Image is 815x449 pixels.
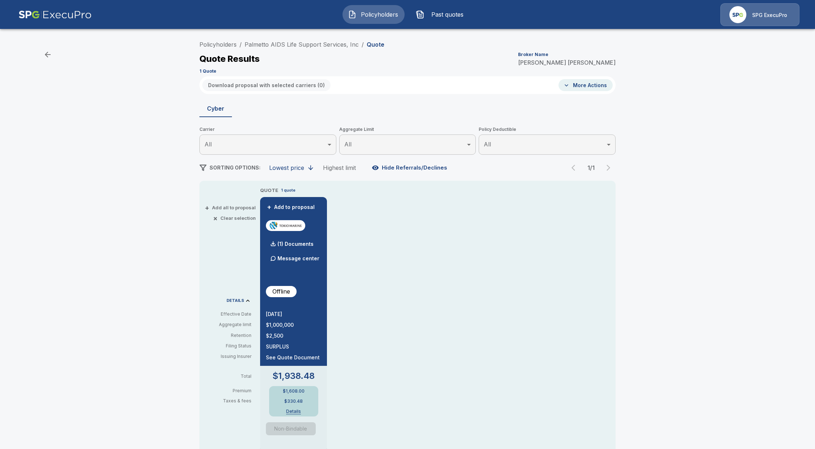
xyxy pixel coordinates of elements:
[284,399,303,403] p: $330.48
[279,409,308,414] button: Details
[283,389,305,393] p: $1,608.00
[484,141,491,148] span: All
[260,187,278,194] p: QUOTE
[227,299,244,303] p: DETAILS
[205,311,251,317] p: Effective Date
[272,372,315,380] p: $1,938.48
[215,216,256,221] button: ×Clear selection
[269,220,302,231] img: tmhcccyber
[205,353,251,360] p: Issuing Insurer
[199,69,216,73] p: 1 Quote
[266,355,321,360] p: See Quote Document
[205,389,257,393] p: Premium
[266,333,321,338] p: $2,500
[199,41,237,48] a: Policyholders
[204,141,212,148] span: All
[518,60,616,65] p: [PERSON_NAME] [PERSON_NAME]
[199,40,384,49] nav: breadcrumb
[559,79,613,91] button: More Actions
[199,55,260,63] p: Quote Results
[205,343,251,349] p: Filing Status
[348,10,357,19] img: Policyholders Icon
[199,100,232,117] button: Cyber
[427,10,467,19] span: Past quotes
[752,12,787,19] p: SPG ExecuPro
[213,216,217,221] span: ×
[267,205,271,210] span: +
[269,164,304,171] div: Lowest price
[266,203,316,211] button: +Add to proposal
[205,399,257,403] p: Taxes & fees
[410,5,473,24] button: Past quotes IconPast quotes
[18,3,92,26] img: AA Logo
[205,332,251,339] p: Retention
[344,141,352,148] span: All
[202,79,331,91] button: Download proposal with selected carriers (0)
[370,161,450,175] button: Hide Referrals/Declines
[266,312,321,317] p: [DATE]
[479,126,616,133] span: Policy Deductible
[205,205,209,210] span: +
[266,344,321,349] p: SURPLUS
[272,287,290,296] p: Offline
[359,10,399,19] span: Policyholders
[266,422,321,435] span: Quote is a non-bindable indication
[240,40,242,49] li: /
[266,322,321,328] p: $1,000,000
[584,165,598,171] p: 1 / 1
[518,52,548,57] p: Broker Name
[205,321,251,328] p: Aggregate limit
[720,3,799,26] a: Agency IconSPG ExecuPro
[729,6,746,23] img: Agency Icon
[277,241,314,247] p: (1) Documents
[342,5,405,24] button: Policyholders IconPolicyholders
[199,126,336,133] span: Carrier
[281,187,296,193] p: 1 quote
[339,126,476,133] span: Aggregate Limit
[205,374,257,379] p: Total
[367,42,384,47] p: Quote
[277,255,319,262] p: Message center
[206,205,256,210] button: +Add all to proposal
[210,164,260,171] span: SORTING OPTIONS:
[362,40,364,49] li: /
[416,10,424,19] img: Past quotes Icon
[323,164,356,171] div: Highest limit
[245,41,359,48] a: Palmetto AIDS Life Support Services, Inc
